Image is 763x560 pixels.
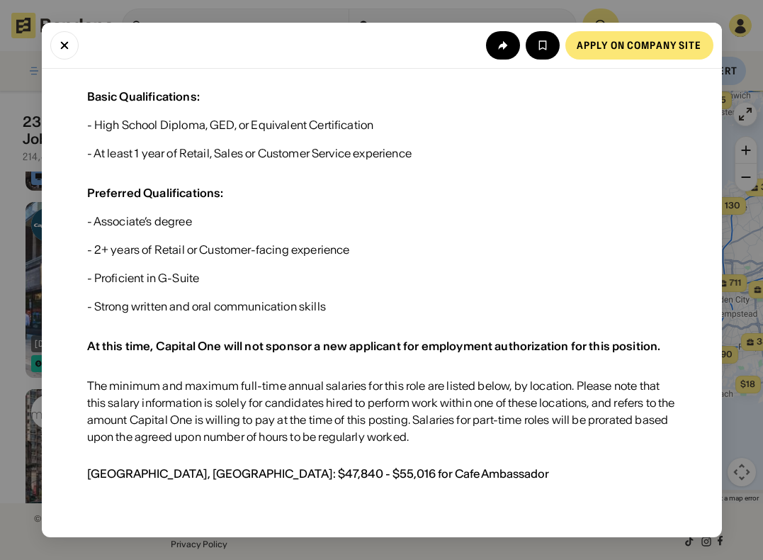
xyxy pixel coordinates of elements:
[87,89,200,103] b: Basic Qualifications:
[87,214,192,228] span: - Associate’s degree
[87,271,200,285] span: - Proficient in G-Suite
[87,339,661,353] b: At this time, Capital One will not sponsor a new applicant for employment authorization for this ...
[87,299,326,313] span: - Strong written and oral communication skills
[87,379,675,444] span: The minimum and maximum full-time annual salaries for this role are listed below, by location. Pl...
[87,146,412,160] span: - At least 1 year of Retail, Sales or Customer Service experience
[87,118,374,132] span: - High School Diploma, GED, or Equivalent Certification
[87,242,350,257] span: - 2+ years of Retail or Customer-facing experience
[577,40,702,50] div: Apply on company site
[87,186,224,200] b: Preferred Qualifications:
[50,31,79,60] button: Close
